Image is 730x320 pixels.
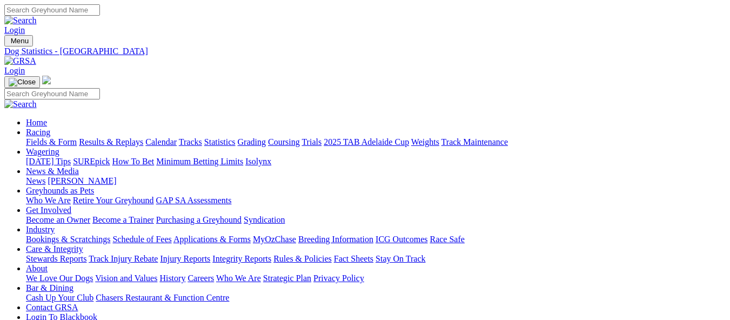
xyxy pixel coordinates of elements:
a: Greyhounds as Pets [26,186,94,195]
a: GAP SA Assessments [156,196,232,205]
a: Rules & Policies [273,254,332,263]
a: SUREpick [73,157,110,166]
input: Search [4,88,100,99]
span: Menu [11,37,29,45]
a: Get Involved [26,205,71,215]
a: Login [4,66,25,75]
a: Stay On Track [376,254,425,263]
div: Care & Integrity [26,254,726,264]
a: Contact GRSA [26,303,78,312]
a: We Love Our Dogs [26,274,93,283]
a: Isolynx [245,157,271,166]
a: Trials [302,137,322,146]
a: Vision and Values [95,274,157,283]
a: Minimum Betting Limits [156,157,243,166]
div: Wagering [26,157,726,166]
a: Fact Sheets [334,254,373,263]
a: News & Media [26,166,79,176]
a: [DATE] Tips [26,157,71,166]
a: Statistics [204,137,236,146]
a: Chasers Restaurant & Function Centre [96,293,229,302]
img: Search [4,16,37,25]
a: Purchasing a Greyhound [156,215,242,224]
a: Grading [238,137,266,146]
a: Who We Are [26,196,71,205]
a: 2025 TAB Adelaide Cup [324,137,409,146]
a: Wagering [26,147,59,156]
a: Coursing [268,137,300,146]
a: Track Maintenance [441,137,508,146]
a: Integrity Reports [212,254,271,263]
a: Fields & Form [26,137,77,146]
a: Industry [26,225,55,234]
a: Cash Up Your Club [26,293,93,302]
a: Race Safe [430,235,464,244]
a: Privacy Policy [313,274,364,283]
img: GRSA [4,56,36,66]
div: News & Media [26,176,726,186]
div: Racing [26,137,726,147]
img: Search [4,99,37,109]
a: MyOzChase [253,235,296,244]
a: Become a Trainer [92,215,154,224]
a: Become an Owner [26,215,90,224]
div: Get Involved [26,215,726,225]
button: Toggle navigation [4,35,33,46]
a: Breeding Information [298,235,373,244]
a: Syndication [244,215,285,224]
a: Tracks [179,137,202,146]
a: Schedule of Fees [112,235,171,244]
a: Stewards Reports [26,254,86,263]
a: About [26,264,48,273]
a: Home [26,118,47,127]
div: Industry [26,235,726,244]
a: Bookings & Scratchings [26,235,110,244]
input: Search [4,4,100,16]
a: ICG Outcomes [376,235,427,244]
a: Calendar [145,137,177,146]
a: Bar & Dining [26,283,73,292]
a: Injury Reports [160,254,210,263]
a: Track Injury Rebate [89,254,158,263]
div: Bar & Dining [26,293,726,303]
a: Weights [411,137,439,146]
a: Careers [187,274,214,283]
a: Results & Replays [79,137,143,146]
div: About [26,274,726,283]
a: Login [4,25,25,35]
a: [PERSON_NAME] [48,176,116,185]
a: Retire Your Greyhound [73,196,154,205]
button: Toggle navigation [4,76,40,88]
a: Strategic Plan [263,274,311,283]
a: Dog Statistics - [GEOGRAPHIC_DATA] [4,46,726,56]
img: Close [9,78,36,86]
img: logo-grsa-white.png [42,76,51,84]
a: How To Bet [112,157,155,166]
a: Care & Integrity [26,244,83,254]
a: Applications & Forms [173,235,251,244]
a: History [159,274,185,283]
a: Racing [26,128,50,137]
a: Who We Are [216,274,261,283]
a: News [26,176,45,185]
div: Greyhounds as Pets [26,196,726,205]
